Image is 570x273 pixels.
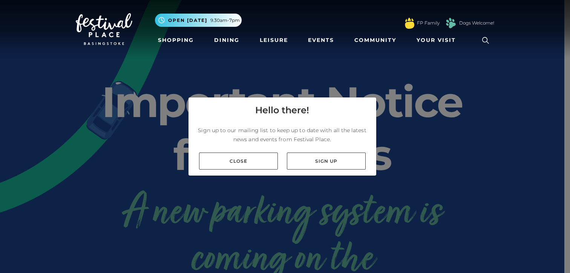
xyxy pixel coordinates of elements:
[414,33,463,47] a: Your Visit
[199,153,278,170] a: Close
[417,20,440,26] a: FP Family
[210,17,240,24] span: 9.30am-7pm
[155,14,242,27] button: Open [DATE] 9.30am-7pm
[168,17,207,24] span: Open [DATE]
[76,13,132,45] img: Festival Place Logo
[255,103,309,117] h4: Hello there!
[351,33,399,47] a: Community
[459,20,494,26] a: Dogs Welcome!
[211,33,242,47] a: Dining
[287,153,366,170] a: Sign up
[155,33,197,47] a: Shopping
[417,36,456,44] span: Your Visit
[195,126,370,144] p: Sign up to our mailing list to keep up to date with all the latest news and events from Festival ...
[257,33,291,47] a: Leisure
[305,33,337,47] a: Events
